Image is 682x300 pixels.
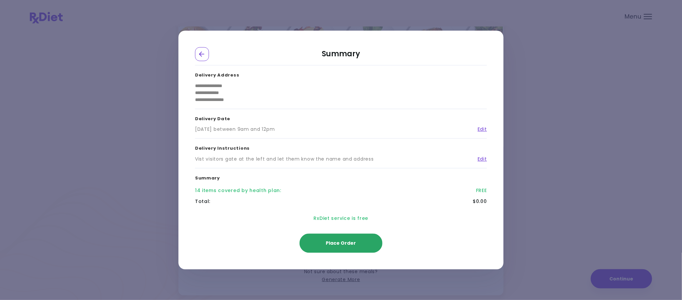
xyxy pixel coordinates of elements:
[195,207,487,230] div: RxDiet service is free
[300,234,382,253] button: Place Order
[473,156,487,163] a: Edit
[195,168,487,185] h3: Summary
[195,126,275,133] div: [DATE] between 9am and 12pm
[195,139,487,156] h3: Delivery Instructions
[473,198,487,205] div: $0.00
[195,156,374,163] div: Vist visitors gate at the left and let them know the name and address
[326,240,356,247] span: Place Order
[195,109,487,126] h3: Delivery Date
[473,126,487,133] a: Edit
[195,47,209,61] div: Go Back
[476,187,487,194] div: FREE
[195,187,281,194] div: 14 items covered by health plan :
[195,66,487,83] h3: Delivery Address
[195,198,210,205] div: Total :
[195,47,487,66] h2: Summary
